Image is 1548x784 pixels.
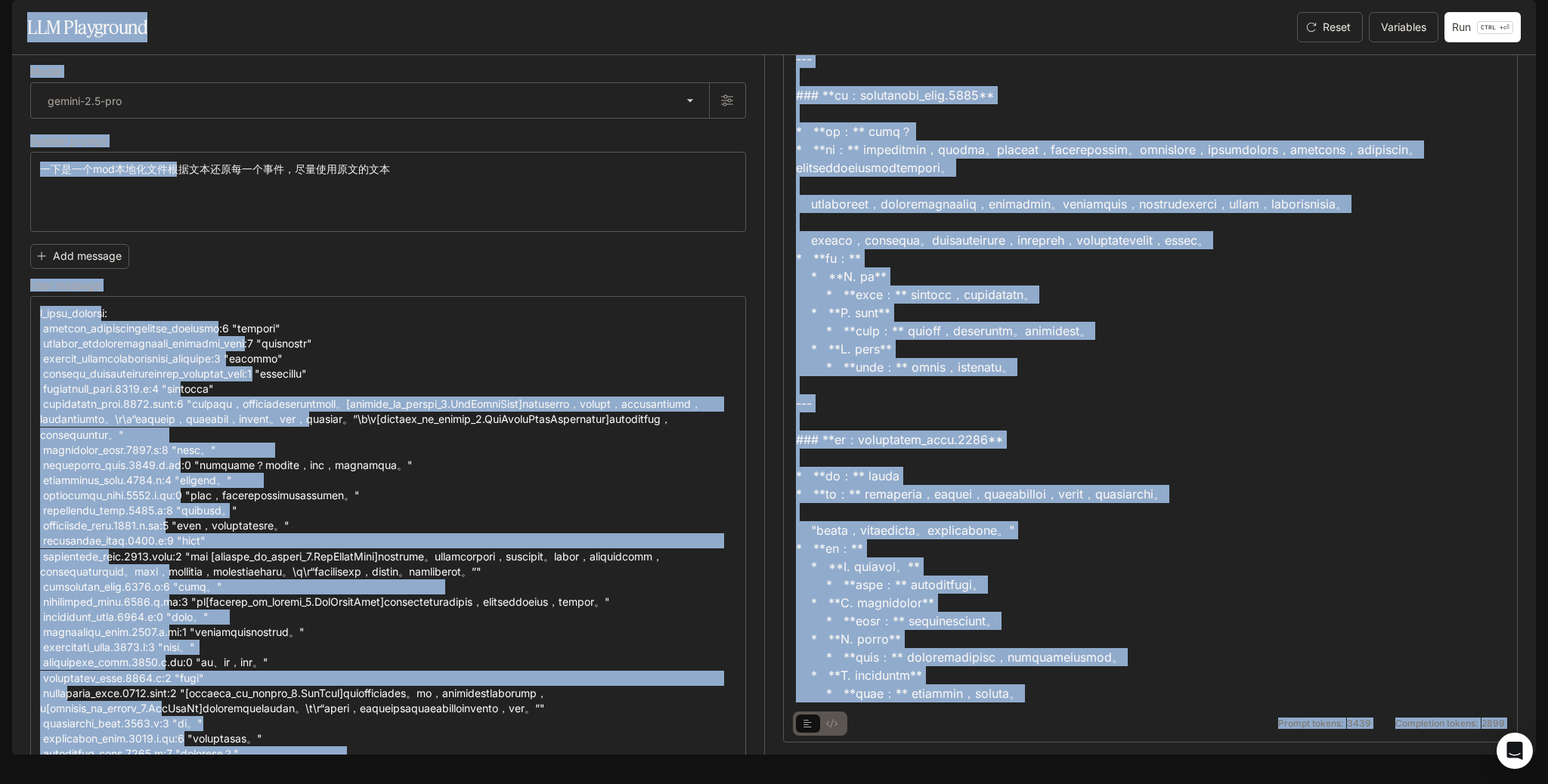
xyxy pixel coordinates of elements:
button: Variables [1369,12,1438,42]
p: ⏎ [1477,21,1513,34]
span: 3439 [1347,719,1371,728]
span: Prompt tokens: [1278,719,1344,728]
div: gemini-2.5-pro [31,83,709,118]
p: Model [30,66,61,77]
p: gemini-2.5-pro [48,93,122,109]
div: basic tabs example [796,711,844,736]
button: RunCTRL +⏎ [1444,12,1521,42]
p: System prompt [30,136,107,147]
button: Add message [30,244,129,269]
div: Open Intercom Messenger [1497,733,1533,769]
h1: LLM Playground [27,12,147,42]
p: CTRL + [1481,23,1503,32]
button: Reset [1297,12,1363,42]
button: open drawer [11,8,39,35]
span: Completion tokens: [1395,719,1478,728]
span: 2899 [1481,719,1505,728]
p: User message [30,280,101,291]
